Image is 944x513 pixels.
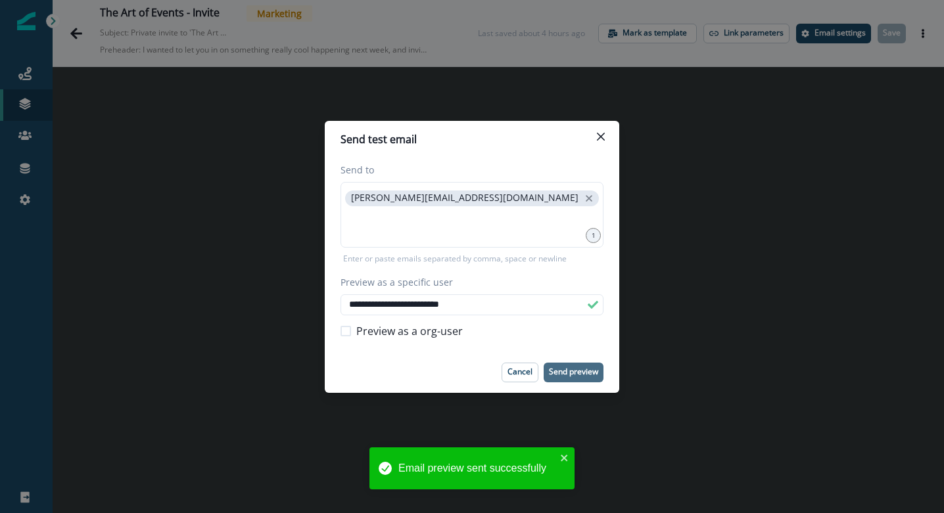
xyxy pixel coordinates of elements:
div: Email preview sent successfully [398,460,556,476]
label: Send to [341,163,596,177]
span: Preview as a org-user [356,323,463,339]
button: close [560,453,569,463]
p: [PERSON_NAME][EMAIL_ADDRESS][DOMAIN_NAME] [351,192,578,204]
p: Enter or paste emails separated by comma, space or newline [341,253,569,265]
button: Send preview [544,363,603,382]
button: Close [590,126,611,147]
p: Send preview [549,367,598,376]
div: 1 [586,228,601,243]
button: close [582,192,596,205]
label: Preview as a specific user [341,275,596,289]
button: Cancel [502,363,538,382]
p: Cancel [507,367,532,376]
p: Send test email [341,131,417,147]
